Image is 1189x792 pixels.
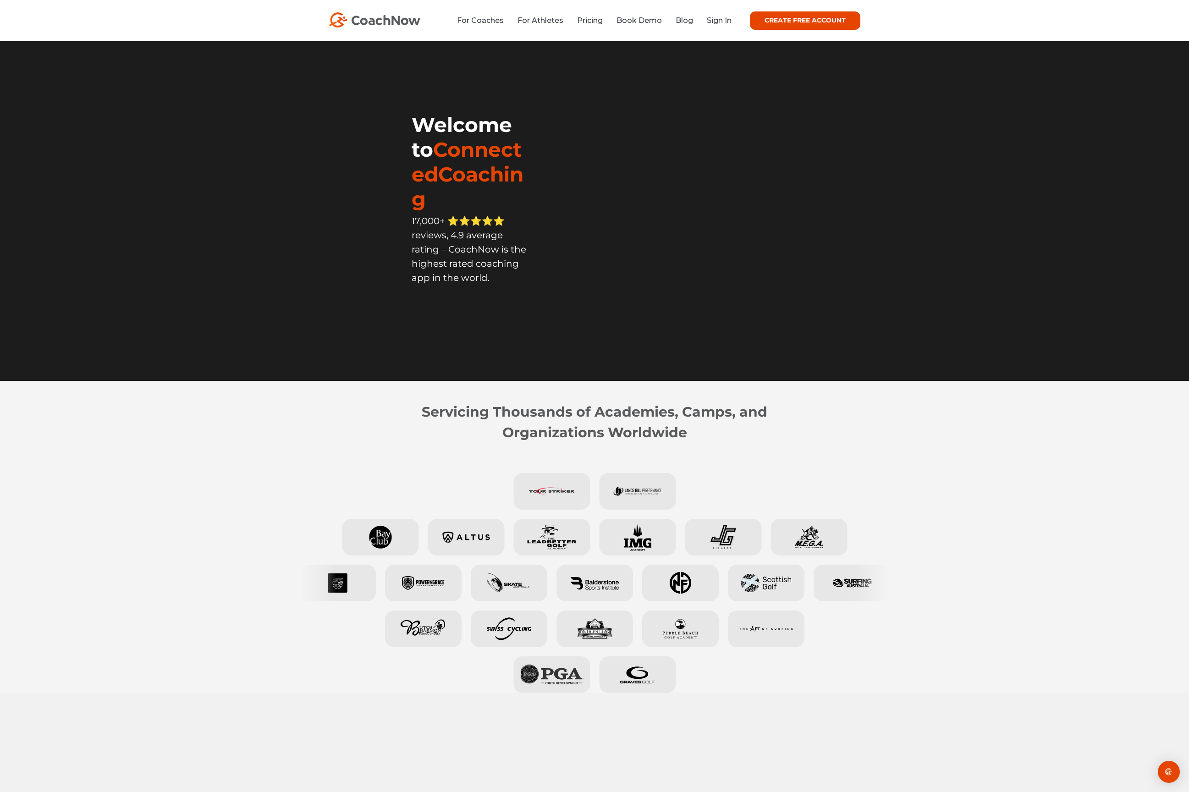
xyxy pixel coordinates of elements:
a: For Athletes [517,16,563,25]
iframe: Embedded CTA [412,302,526,326]
a: Blog [676,16,693,25]
a: For Coaches [457,16,504,25]
h1: Welcome to [412,112,529,211]
a: CREATE FREE ACCOUNT [750,11,860,30]
div: Open Intercom Messenger [1158,761,1180,783]
span: 17,000+ ⭐️⭐️⭐️⭐️⭐️ reviews, 4.9 average rating – CoachNow is the highest rated coaching app in th... [412,215,526,283]
a: Pricing [577,16,603,25]
span: ConnectedCoaching [412,137,523,211]
img: Logos (1) [299,473,890,693]
strong: Servicing Thousands of Academies, Camps, and Organizations Worldwide [422,403,767,441]
a: Sign In [707,16,732,25]
a: Book Demo [617,16,662,25]
img: CoachNow Logo [329,12,420,27]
